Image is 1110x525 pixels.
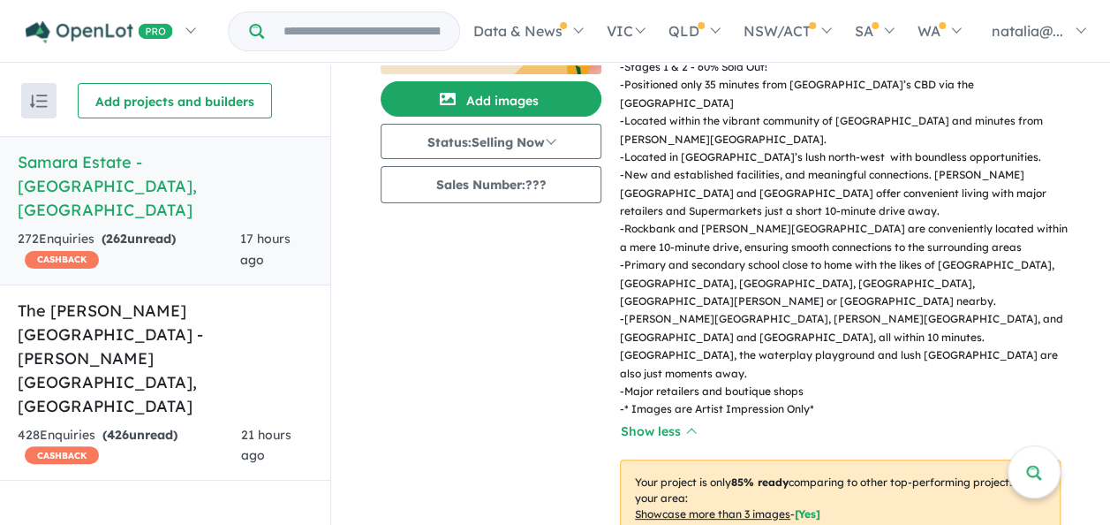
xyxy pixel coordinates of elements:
[635,507,790,521] u: Showcase more than 3 images
[102,427,177,443] strong: ( unread)
[381,124,601,159] button: Status:Selling Now
[620,166,1075,220] p: - New and established facilities, and meaningful connections. [PERSON_NAME][GEOGRAPHIC_DATA] and ...
[381,166,601,203] button: Sales Number:???
[102,231,176,247] strong: ( unread)
[620,256,1075,310] p: - Primary and secondary school close to home with the likes of [GEOGRAPHIC_DATA], [GEOGRAPHIC_DAT...
[620,383,1075,400] p: - Major retailers and boutique shops
[18,299,313,418] h5: The [PERSON_NAME][GEOGRAPHIC_DATA] - [PERSON_NAME][GEOGRAPHIC_DATA] , [GEOGRAPHIC_DATA]
[620,58,1075,76] p: - Stages 1 & 2 - 60% Sold Out!
[620,220,1075,256] p: - Rockbank and [PERSON_NAME][GEOGRAPHIC_DATA] are conveniently located within a mere 10-minute dr...
[381,81,601,117] button: Add images
[620,310,1075,383] p: - [PERSON_NAME][GEOGRAPHIC_DATA], [PERSON_NAME][GEOGRAPHIC_DATA], and [GEOGRAPHIC_DATA] and [GEOG...
[620,112,1075,148] p: - Located within the vibrant community of [GEOGRAPHIC_DATA] and minutes from [PERSON_NAME][GEOGRA...
[992,22,1063,40] span: natalia@...
[30,95,48,108] img: sort.svg
[78,83,272,118] button: Add projects and builders
[106,231,127,247] span: 262
[620,76,1075,112] p: - Positioned only 35 minutes from [GEOGRAPHIC_DATA]’s CBD via the [GEOGRAPHIC_DATA]
[268,12,456,50] input: Try estate name, suburb, builder or developer
[620,400,1075,418] p: - * Images are Artist Impression Only*
[620,148,1075,166] p: - Located in [GEOGRAPHIC_DATA]’s lush north-west with boundless opportunities.
[107,427,129,443] span: 426
[25,251,99,269] span: CASHBACK
[620,422,696,442] button: Show less
[731,476,789,489] b: 85 % ready
[18,229,240,271] div: 272 Enquir ies
[25,446,99,464] span: CASHBACK
[18,425,241,468] div: 428 Enquir ies
[240,231,291,268] span: 17 hours ago
[26,21,173,43] img: Openlot PRO Logo White
[795,507,820,521] span: [ Yes ]
[241,427,291,464] span: 21 hours ago
[18,150,313,222] h5: Samara Estate - [GEOGRAPHIC_DATA] , [GEOGRAPHIC_DATA]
